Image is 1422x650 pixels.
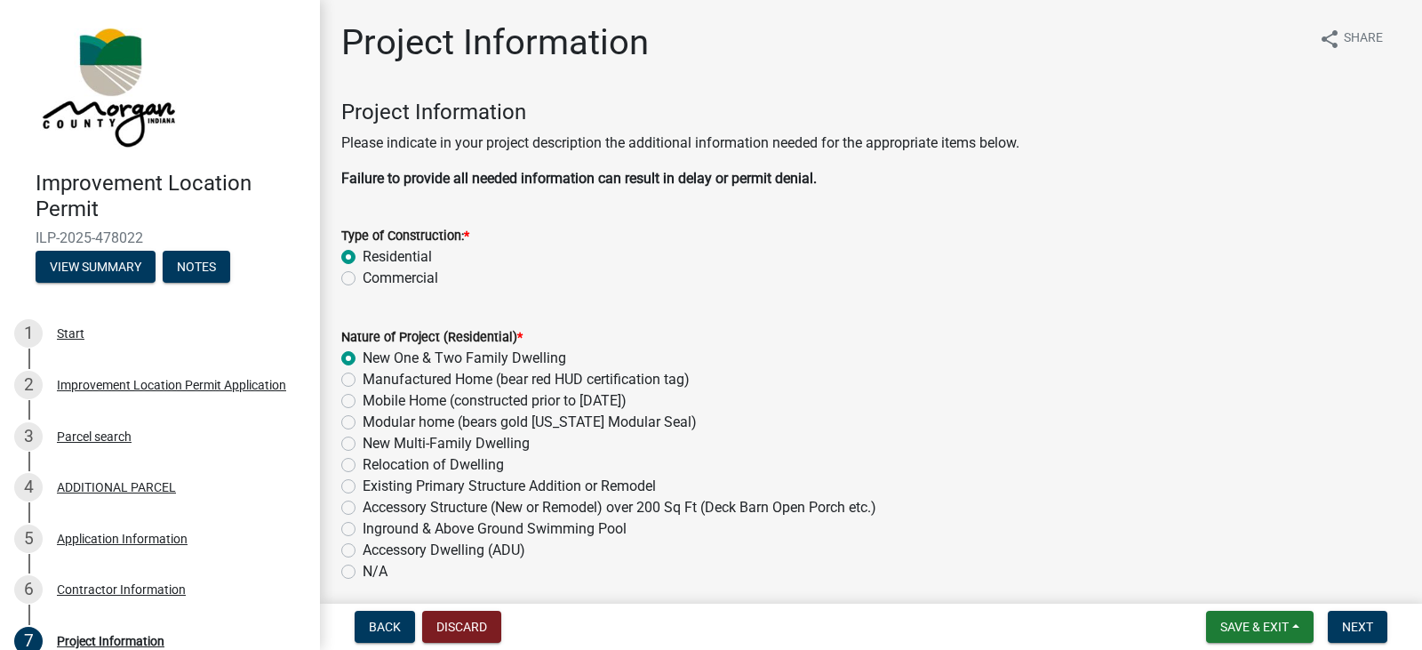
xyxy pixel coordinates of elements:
[363,246,432,268] label: Residential
[1220,620,1289,634] span: Save & Exit
[57,379,286,391] div: Improvement Location Permit Application
[1344,28,1383,50] span: Share
[14,422,43,451] div: 3
[363,390,627,412] label: Mobile Home (constructed prior to [DATE])
[341,230,469,243] label: Type of Construction:
[363,412,697,433] label: Modular home (bears gold [US_STATE] Modular Seal)
[36,171,306,222] h4: Improvement Location Permit
[1206,611,1314,643] button: Save & Exit
[341,132,1401,154] p: Please indicate in your project description the additional information needed for the appropriate...
[363,497,876,518] label: Accessory Structure (New or Remodel) over 200 Sq Ft (Deck Barn Open Porch etc.)
[163,251,230,283] button: Notes
[363,561,387,582] label: N/A
[341,21,649,64] h1: Project Information
[1319,28,1340,50] i: share
[163,261,230,275] wm-modal-confirm: Notes
[363,348,566,369] label: New One & Two Family Dwelling
[363,540,525,561] label: Accessory Dwelling (ADU)
[57,430,132,443] div: Parcel search
[57,481,176,494] div: ADDITIONAL PARCEL
[36,251,156,283] button: View Summary
[422,611,501,643] button: Discard
[341,170,817,187] strong: Failure to provide all needed information can result in delay or permit denial.
[363,454,504,476] label: Relocation of Dwelling
[14,525,43,553] div: 5
[355,611,415,643] button: Back
[363,476,656,497] label: Existing Primary Structure Addition or Remodel
[363,268,438,289] label: Commercial
[36,261,156,275] wm-modal-confirm: Summary
[363,369,690,390] label: Manufactured Home (bear red HUD certification tag)
[14,473,43,502] div: 4
[57,583,186,596] div: Contractor Information
[1342,620,1373,634] span: Next
[341,332,523,344] label: Nature of Project (Residential)
[36,19,179,152] img: Morgan County, Indiana
[14,319,43,348] div: 1
[36,229,284,246] span: ILP-2025-478022
[1328,611,1387,643] button: Next
[369,620,401,634] span: Back
[57,635,164,647] div: Project Information
[341,100,1401,125] h4: Project Information
[363,433,530,454] label: New Multi-Family Dwelling
[14,575,43,604] div: 6
[363,518,627,540] label: Inground & Above Ground Swimming Pool
[1305,21,1397,56] button: shareShare
[57,327,84,340] div: Start
[57,533,188,545] div: Application Information
[14,371,43,399] div: 2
